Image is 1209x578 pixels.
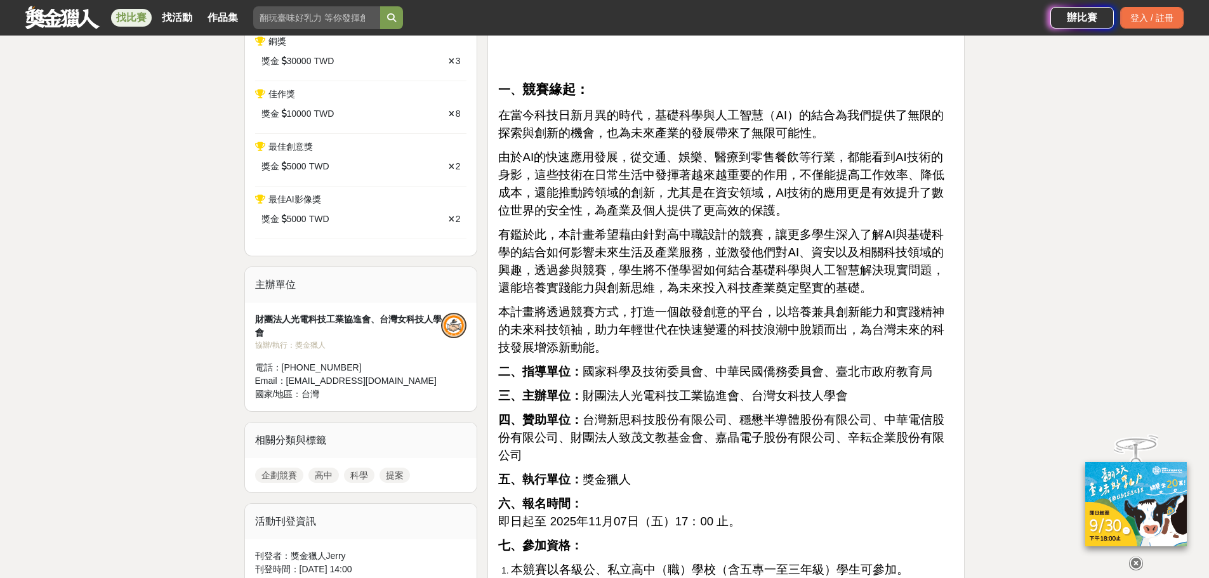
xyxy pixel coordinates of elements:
[498,413,944,462] span: 台灣新思科技股份有限公司、穩懋半導體股份有限公司、中華電信股份有限公司、財團法人致茂文教基金會、嘉晶電子股份有限公司、辛耘企業股份有限公司
[498,539,583,552] strong: 七、參加資格：
[245,267,477,303] div: 主辦單位
[111,9,152,27] a: 找比賽
[498,305,944,354] span: 本計畫將透過競賽方式，打造一個啟發創意的平台，以培養兼具創新能力和實踐精神的未來科技領袖，助力年輕世代在快速變遷的科技浪潮中脫穎而出，為台灣未來的科技發展增添新動能。
[498,228,944,294] span: 有鑑於此，本計畫希望藉由針對高中職設計的競賽，讓更多學生深入了解AI與基礎科學的結合如何影響未來生活及產業服務，並激發他們對AI、資安以及相關科技領域的興趣，透過參與競賽，學生將不僅學習如何結合...
[498,389,848,402] span: 財團法人光電科技工業協進會、台灣女科技人學會
[268,89,295,99] span: 佳作獎
[287,107,312,121] span: 10000
[308,468,339,483] a: 高中
[498,473,631,486] span: 獎金獵人
[253,6,380,29] input: 翻玩臺味好乳力 等你發揮創意！
[309,213,329,226] span: TWD
[287,213,307,226] span: 5000
[261,213,279,226] span: 獎金
[1085,454,1187,539] img: ff197300-f8ee-455f-a0ae-06a3645bc375.jpg
[255,468,303,483] a: 企劃競賽
[202,9,243,27] a: 作品集
[498,83,522,96] strong: 一、
[456,214,461,224] span: 2
[255,339,442,351] div: 協辦/執行： 獎金獵人
[245,423,477,458] div: 相關分類與標籤
[157,9,197,27] a: 找活動
[261,107,279,121] span: 獎金
[255,563,467,576] div: 刊登時間： [DATE] 14:00
[498,108,944,140] span: 在當今科技日新月異的時代，基礎科學與人工智慧（AI）的結合為我們提供了無限的探索與創新的機會，也為未來產業的發展帶來了無限可能性。
[498,150,944,217] span: 由於AI的快速應用發展，從交通、娛樂、醫療到零售餐飲等行業，都能看到AI技術的身影，這些技術在日常生活中發揮著越來越重要的作用，不僅能提高工作效率、降低成本，還能推動跨領域的創新，尤其是在資安領...
[511,563,909,576] span: 本競賽以各級公、私立高中（職）學校（含五專一至三年級）學生可參加。
[498,413,583,426] strong: 四、贊助單位：
[261,55,279,68] span: 獎金
[268,36,286,46] span: 銅獎
[498,389,583,402] strong: 三、主辦單位：
[522,82,589,97] strong: 競賽緣起：
[498,497,583,510] strong: 六、報名時間：
[255,389,302,399] span: 國家/地區：
[268,194,321,204] span: 最佳AI影像獎
[456,161,461,171] span: 2
[314,55,334,68] span: TWD
[314,107,334,121] span: TWD
[498,515,741,528] span: 即日起至 2025年11月07日（五）17：00 止。
[344,468,374,483] a: 科學
[1120,7,1184,29] div: 登入 / 註冊
[245,504,477,539] div: 活動刊登資訊
[498,365,932,378] span: 國家科學及技術委員會、中華民國僑務委員會、臺北市政府教育局
[255,313,442,339] div: 財團法人光電科技工業協進會、台灣女科技人學會
[255,549,467,563] div: 刊登者： 獎金獵人Jerry
[255,374,442,388] div: Email： [EMAIL_ADDRESS][DOMAIN_NAME]
[498,365,583,378] strong: 二、指導單位：
[261,160,279,173] span: 獎金
[287,55,312,68] span: 30000
[268,141,313,152] span: 最佳創意獎
[255,361,442,374] div: 電話： [PHONE_NUMBER]
[287,160,307,173] span: 5000
[456,108,461,119] span: 8
[498,473,583,486] strong: 五、執行單位：
[380,468,410,483] a: 提案
[1050,7,1114,29] a: 辦比賽
[301,389,319,399] span: 台灣
[309,160,329,173] span: TWD
[456,56,461,66] span: 3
